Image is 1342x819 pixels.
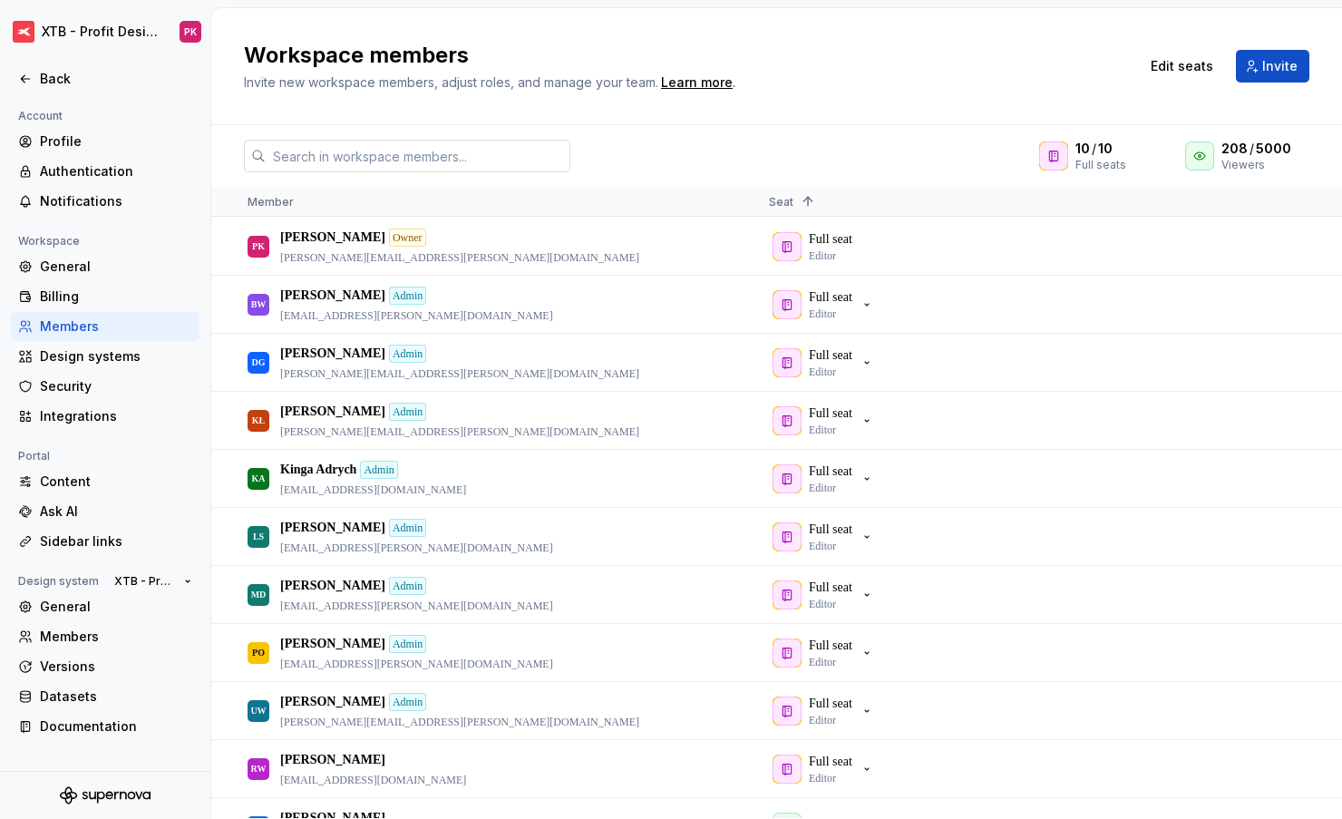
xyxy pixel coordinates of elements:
[40,407,192,425] div: Integrations
[40,687,192,706] div: Datasets
[60,786,151,804] svg: Supernova Logo
[11,445,57,467] div: Portal
[661,73,733,92] a: Learn more
[1221,140,1248,158] span: 208
[280,424,639,439] p: [PERSON_NAME][EMAIL_ADDRESS][PERSON_NAME][DOMAIN_NAME]
[251,577,267,612] div: MD
[40,132,192,151] div: Profile
[253,519,264,554] div: LS
[1151,57,1213,75] span: Edit seats
[769,693,881,729] button: Full seatEditor
[114,574,177,589] span: XTB - Profit Design System
[389,577,426,595] div: Admin
[389,287,426,305] div: Admin
[280,693,385,711] p: [PERSON_NAME]
[1221,140,1309,158] div: /
[280,715,639,729] p: [PERSON_NAME][EMAIL_ADDRESS][PERSON_NAME][DOMAIN_NAME]
[769,635,881,671] button: Full seatEditor
[809,365,836,379] p: Editor
[252,229,265,264] div: PK
[11,187,199,216] a: Notifications
[251,287,267,322] div: BW
[769,403,881,439] button: Full seatEditor
[244,74,658,90] span: Invite new workspace members, adjust roles, and manage your team.
[1075,140,1131,158] div: /
[769,195,793,209] span: Seat
[280,657,553,671] p: [EMAIL_ADDRESS][PERSON_NAME][DOMAIN_NAME]
[809,637,852,655] p: Full seat
[280,635,385,653] p: [PERSON_NAME]
[40,347,192,366] div: Design systems
[769,461,881,497] button: Full seatEditor
[809,771,836,785] p: Editor
[11,372,199,401] a: Security
[11,497,199,526] a: Ask AI
[266,140,570,172] input: Search in workspace members...
[809,539,836,553] p: Editor
[280,483,466,497] p: [EMAIL_ADDRESS][DOMAIN_NAME]
[809,695,852,713] p: Full seat
[280,287,385,305] p: [PERSON_NAME]
[40,258,192,276] div: General
[389,345,426,363] div: Admin
[389,693,426,711] div: Admin
[11,570,106,592] div: Design system
[280,308,553,323] p: [EMAIL_ADDRESS][PERSON_NAME][DOMAIN_NAME]
[40,162,192,180] div: Authentication
[40,628,192,646] div: Members
[809,346,852,365] p: Full seat
[40,473,192,491] div: Content
[40,598,192,616] div: General
[280,541,553,555] p: [EMAIL_ADDRESS][PERSON_NAME][DOMAIN_NAME]
[11,127,199,156] a: Profile
[809,753,852,771] p: Full seat
[769,287,881,323] button: Full seatEditor
[809,463,852,481] p: Full seat
[40,192,192,210] div: Notifications
[11,105,70,127] div: Account
[809,288,852,307] p: Full seat
[389,635,426,653] div: Admin
[40,377,192,395] div: Security
[40,658,192,676] div: Versions
[11,592,199,621] a: General
[280,229,385,247] p: [PERSON_NAME]
[11,622,199,651] a: Members
[42,23,158,41] div: XTB - Profit Design System
[11,402,199,431] a: Integrations
[11,682,199,711] a: Datasets
[40,717,192,736] div: Documentation
[809,655,836,669] p: Editor
[11,527,199,556] a: Sidebar links
[769,751,881,787] button: Full seatEditor
[251,751,267,786] div: RW
[11,252,199,281] a: General
[389,403,426,421] div: Admin
[389,229,426,247] div: Owner
[40,317,192,336] div: Members
[1075,158,1131,172] div: Full seats
[252,635,265,670] div: PO
[280,599,553,613] p: [EMAIL_ADDRESS][PERSON_NAME][DOMAIN_NAME]
[1098,140,1113,158] span: 10
[1236,50,1309,83] button: Invite
[280,751,385,769] p: [PERSON_NAME]
[1262,57,1298,75] span: Invite
[4,12,207,52] button: XTB - Profit Design SystemPK
[769,519,881,555] button: Full seatEditor
[40,288,192,306] div: Billing
[769,345,881,381] button: Full seatEditor
[11,64,199,93] a: Back
[11,712,199,741] a: Documentation
[809,423,836,437] p: Editor
[11,312,199,341] a: Members
[280,773,466,787] p: [EMAIL_ADDRESS][DOMAIN_NAME]
[280,519,385,537] p: [PERSON_NAME]
[389,519,426,537] div: Admin
[11,652,199,681] a: Versions
[280,403,385,421] p: [PERSON_NAME]
[280,366,639,381] p: [PERSON_NAME][EMAIL_ADDRESS][PERSON_NAME][DOMAIN_NAME]
[280,250,639,265] p: [PERSON_NAME][EMAIL_ADDRESS][PERSON_NAME][DOMAIN_NAME]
